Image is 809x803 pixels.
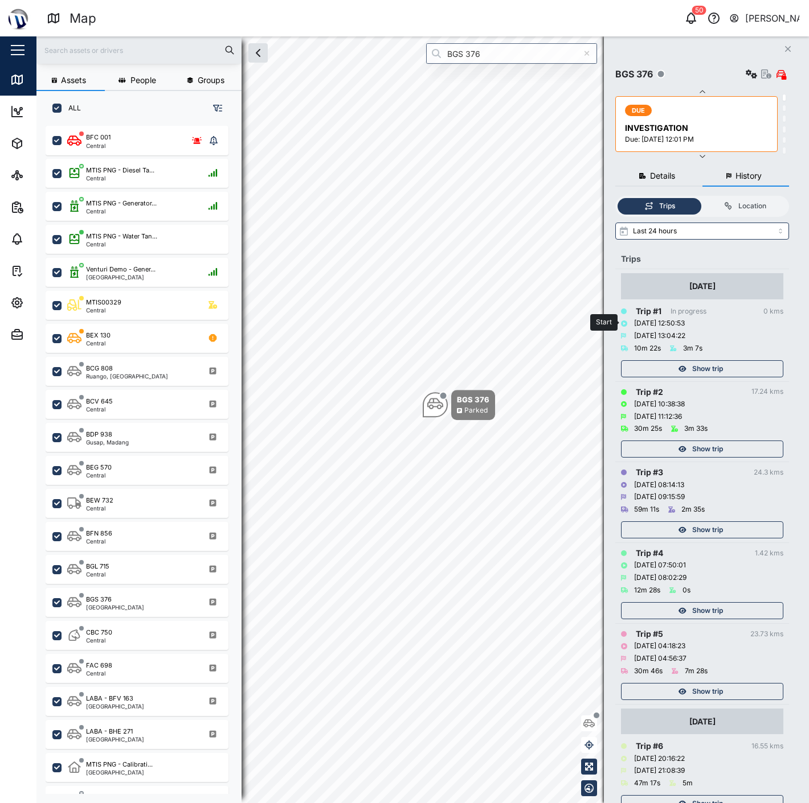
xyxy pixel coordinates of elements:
[634,560,686,571] div: [DATE] 07:50:01
[86,274,156,280] div: [GEOGRAPHIC_DATA]
[30,233,65,245] div: Alarms
[86,439,129,445] div: Gusap, Madang
[671,306,706,317] div: In progress
[729,10,800,26] button: [PERSON_NAME]
[30,169,57,182] div: Sites
[621,253,783,265] div: Trips
[86,769,153,775] div: [GEOGRAPHIC_DATA]
[634,641,685,652] div: [DATE] 04:18:23
[86,496,113,505] div: BEW 732
[86,364,113,373] div: BCG 808
[659,201,675,212] div: Trips
[634,423,662,434] div: 30m 25s
[86,373,168,379] div: Ruango, [GEOGRAPHIC_DATA]
[86,727,133,736] div: LABA - BHE 271
[683,778,693,789] div: 5m
[86,538,112,544] div: Central
[86,703,144,709] div: [GEOGRAPHIC_DATA]
[86,430,112,439] div: BDP 938
[43,42,235,59] input: Search assets or drivers
[86,529,112,538] div: BFN 856
[62,104,81,113] label: ALL
[86,562,109,571] div: BGL 715
[636,305,661,318] div: Trip # 1
[634,411,682,422] div: [DATE] 11:12:36
[86,133,111,142] div: BFC 001
[86,505,113,511] div: Central
[86,472,112,478] div: Central
[86,166,154,175] div: MTIS PNG - Diesel Ta...
[30,137,65,150] div: Assets
[621,360,783,377] button: Show trip
[86,331,111,340] div: BEX 130
[86,143,111,149] div: Central
[683,343,702,354] div: 3m 7s
[634,331,685,341] div: [DATE] 13:04:22
[464,405,488,416] div: Parked
[632,105,645,116] span: DUE
[689,280,716,293] div: [DATE]
[61,76,86,84] span: Assets
[634,666,663,677] div: 30m 46s
[754,467,783,478] div: 24.3 kms
[634,504,659,515] div: 59m 11s
[86,397,113,406] div: BCV 645
[36,36,809,803] canvas: Map
[692,603,723,619] span: Show trip
[636,740,663,752] div: Trip # 6
[30,328,63,341] div: Admin
[692,683,723,699] span: Show trip
[650,172,675,180] span: Details
[30,105,81,118] div: Dashboard
[86,571,109,577] div: Central
[634,399,685,410] div: [DATE] 10:38:38
[86,760,153,769] div: MTIS PNG - Calibrati...
[636,386,663,398] div: Trip # 2
[86,175,154,181] div: Central
[636,547,663,559] div: Trip # 4
[634,765,685,776] div: [DATE] 21:08:39
[6,6,31,31] img: Main Logo
[70,9,96,28] div: Map
[625,122,770,134] div: INVESTIGATION
[692,441,723,457] span: Show trip
[457,394,489,405] div: BGS 376
[621,521,783,538] button: Show trip
[738,201,766,212] div: Location
[634,318,685,329] div: [DATE] 12:50:53
[684,423,708,434] div: 3m 33s
[86,463,112,472] div: BEG 570
[736,172,762,180] span: History
[30,297,70,309] div: Settings
[634,778,660,789] div: 47m 17s
[634,480,684,491] div: [DATE] 08:14:13
[750,629,783,640] div: 23.73 kms
[86,793,156,802] div: MTIS PNG - PNG Power
[621,440,783,458] button: Show trip
[625,134,770,145] div: Due: [DATE] 12:01 PM
[692,522,723,538] span: Show trip
[46,122,241,794] div: grid
[86,628,112,637] div: CBC 750
[86,232,157,241] div: MTIS PNG - Water Tan...
[634,492,685,503] div: [DATE] 09:15:59
[30,73,55,86] div: Map
[86,670,112,676] div: Central
[615,67,653,81] div: BGS 376
[86,265,156,274] div: Venturi Demo - Gener...
[30,265,61,277] div: Tasks
[634,573,687,583] div: [DATE] 08:02:29
[634,653,687,664] div: [DATE] 04:56:37
[86,736,144,742] div: [GEOGRAPHIC_DATA]
[86,595,112,604] div: BGS 376
[30,201,68,213] div: Reports
[751,741,783,752] div: 16.55 kms
[130,76,156,84] span: People
[634,753,685,764] div: [DATE] 20:16:22
[86,661,112,670] div: FAC 698
[692,6,706,15] div: 50
[86,406,113,412] div: Central
[86,604,144,610] div: [GEOGRAPHIC_DATA]
[755,548,783,559] div: 1.42 kms
[86,208,157,214] div: Central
